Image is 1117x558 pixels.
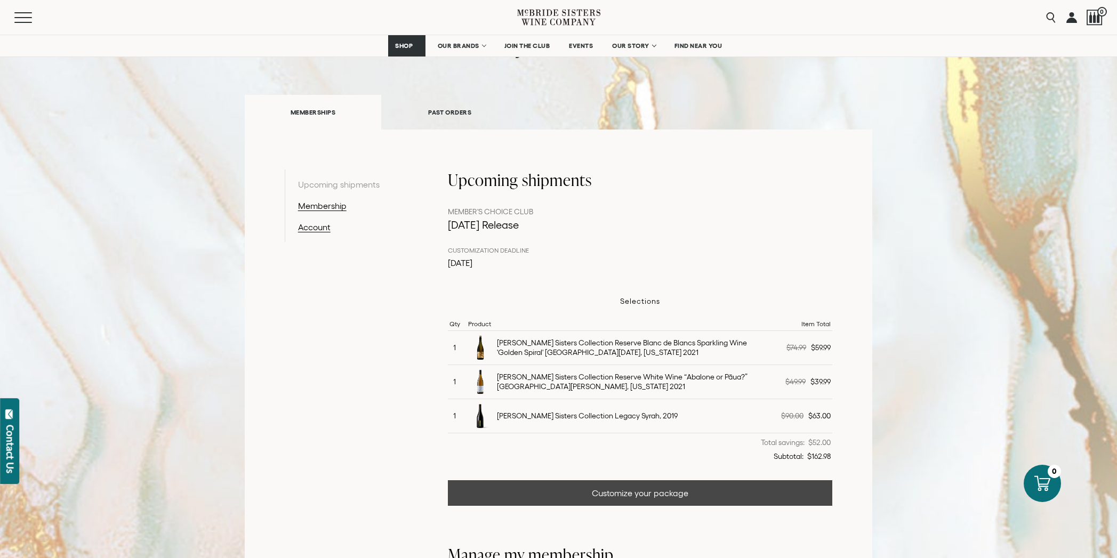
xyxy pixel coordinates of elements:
[1048,465,1061,478] div: 0
[14,12,53,23] button: Mobile Menu Trigger
[395,42,413,50] span: SHOP
[562,35,600,56] a: EVENTS
[438,42,479,50] span: OUR BRANDS
[381,94,518,131] a: PAST ORDERS
[612,42,649,50] span: OUR STORY
[431,35,492,56] a: OUR BRANDS
[5,425,15,473] div: Contact Us
[674,42,722,50] span: FIND NEAR YOU
[497,35,557,56] a: JOIN THE CLUB
[668,35,729,56] a: FIND NEAR YOU
[605,35,662,56] a: OUR STORY
[245,95,381,130] a: MEMBERSHIPS
[388,35,425,56] a: SHOP
[504,42,550,50] span: JOIN THE CLUB
[569,42,593,50] span: EVENTS
[1097,7,1107,17] span: 0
